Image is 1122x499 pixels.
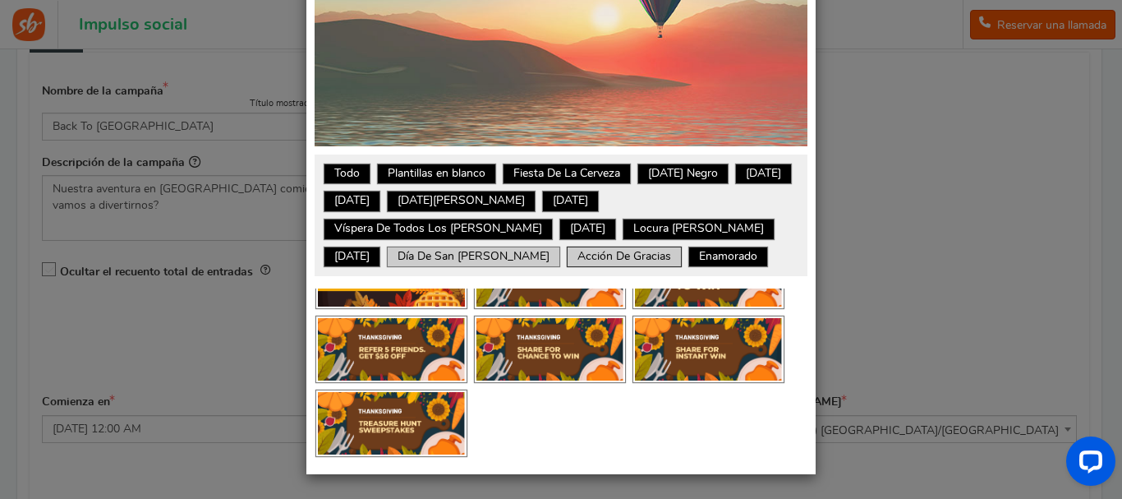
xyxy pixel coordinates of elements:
[326,249,378,266] a: [DATE]
[326,166,368,183] a: Todo
[318,392,465,455] img: 0_J_ThanksGiving_6.png
[635,318,782,381] img: 0_J_ThanksGiving_5.png
[633,223,764,234] font: Locura [PERSON_NAME]
[570,223,605,234] font: [DATE]
[505,166,628,183] a: Fiesta de la cerveza
[326,193,378,210] a: [DATE]
[318,318,465,381] img: 0_J_ThanksGiving_3.png
[379,166,494,183] a: Plantillas en blanco
[334,251,370,262] font: [DATE]
[625,221,772,238] a: Locura [PERSON_NAME]
[553,195,588,206] font: [DATE]
[562,221,614,238] a: [DATE]
[334,168,360,179] font: Todo
[640,166,726,183] a: [DATE] Negro
[569,249,679,266] a: Acción de gracias
[398,251,550,262] font: Día de San [PERSON_NAME]
[545,193,596,210] a: [DATE]
[476,318,623,381] img: 0_J_ThanksGiving_4.png
[334,195,370,206] font: [DATE]
[648,168,718,179] font: [DATE] Negro
[334,223,542,234] font: Víspera de Todos los [PERSON_NAME]
[398,195,525,206] font: [DATE][PERSON_NAME]
[577,251,671,262] font: Acción de gracias
[389,193,533,210] a: [DATE][PERSON_NAME]
[738,166,789,183] a: [DATE]
[691,249,766,266] a: Enamorado
[1053,430,1122,499] iframe: Widget de chat LiveChat
[388,168,485,179] font: Plantillas en blanco
[389,249,558,266] a: Día de San [PERSON_NAME]
[746,168,781,179] font: [DATE]
[513,168,620,179] font: Fiesta de la cerveza
[699,251,757,262] font: Enamorado
[326,221,550,238] a: Víspera de Todos los [PERSON_NAME]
